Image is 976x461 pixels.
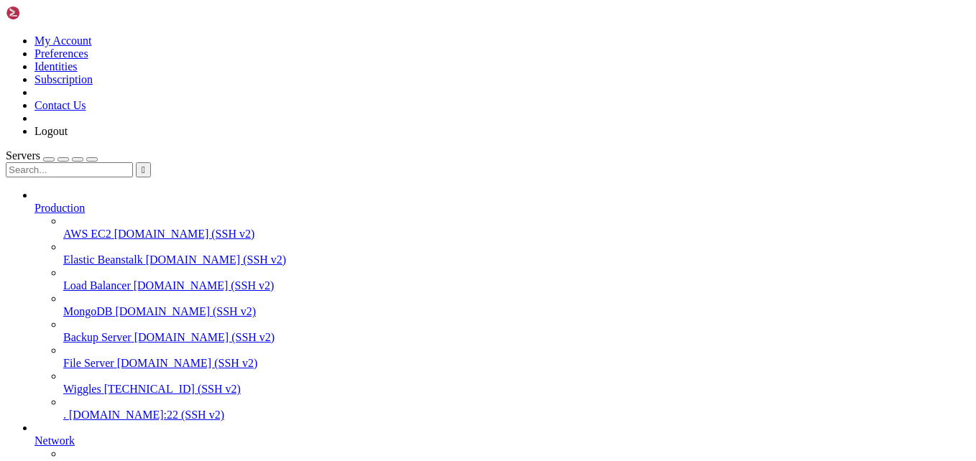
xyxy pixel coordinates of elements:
[63,370,970,396] li: Wiggles [TECHNICAL_ID] (SSH v2)
[63,305,970,318] a: MongoDB [DOMAIN_NAME] (SSH v2)
[6,149,40,162] span: Servers
[6,162,133,177] input: Search...
[63,318,970,344] li: Backup Server [DOMAIN_NAME] (SSH v2)
[34,202,85,214] span: Production
[34,34,92,47] a: My Account
[34,47,88,60] a: Preferences
[63,331,970,344] a: Backup Server [DOMAIN_NAME] (SSH v2)
[146,253,287,266] span: [DOMAIN_NAME] (SSH v2)
[63,253,970,266] a: Elastic Beanstalk [DOMAIN_NAME] (SSH v2)
[34,189,970,422] li: Production
[134,279,275,292] span: [DOMAIN_NAME] (SSH v2)
[69,409,224,421] span: [DOMAIN_NAME]:22 (SSH v2)
[63,279,131,292] span: Load Balancer
[34,73,93,85] a: Subscription
[117,357,258,369] span: [DOMAIN_NAME] (SSH v2)
[34,99,86,111] a: Contact Us
[63,241,970,266] li: Elastic Beanstalk [DOMAIN_NAME] (SSH v2)
[34,60,78,73] a: Identities
[136,162,151,177] button: 
[63,228,970,241] a: AWS EC2 [DOMAIN_NAME] (SSH v2)
[34,125,68,137] a: Logout
[63,409,66,421] span: .
[63,383,101,395] span: Wiggles
[34,202,970,215] a: Production
[115,305,256,317] span: [DOMAIN_NAME] (SSH v2)
[34,434,75,447] span: Network
[63,215,970,241] li: AWS EC2 [DOMAIN_NAME] (SSH v2)
[63,279,970,292] a: Load Balancer [DOMAIN_NAME] (SSH v2)
[63,305,112,317] span: MongoDB
[63,266,970,292] li: Load Balancer [DOMAIN_NAME] (SSH v2)
[63,409,970,422] a: . [DOMAIN_NAME]:22 (SSH v2)
[6,149,98,162] a: Servers
[114,228,255,240] span: [DOMAIN_NAME] (SSH v2)
[63,344,970,370] li: File Server [DOMAIN_NAME] (SSH v2)
[63,396,970,422] li: . [DOMAIN_NAME]:22 (SSH v2)
[63,228,111,240] span: AWS EC2
[63,253,143,266] span: Elastic Beanstalk
[63,292,970,318] li: MongoDB [DOMAIN_NAME] (SSH v2)
[142,164,145,175] span: 
[63,383,970,396] a: Wiggles [TECHNICAL_ID] (SSH v2)
[6,6,88,20] img: Shellngn
[134,331,275,343] span: [DOMAIN_NAME] (SSH v2)
[63,331,132,343] span: Backup Server
[34,434,970,447] a: Network
[104,383,241,395] span: [TECHNICAL_ID] (SSH v2)
[63,357,114,369] span: File Server
[63,357,970,370] a: File Server [DOMAIN_NAME] (SSH v2)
